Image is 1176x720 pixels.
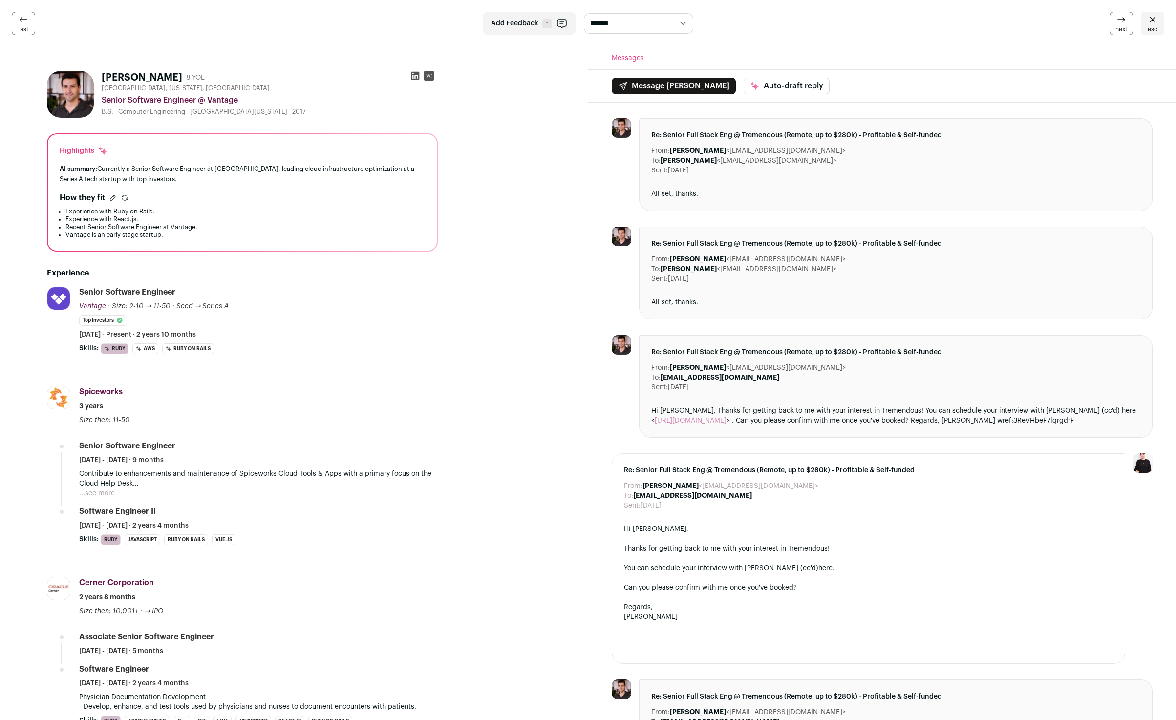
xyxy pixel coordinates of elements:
[670,148,726,154] b: [PERSON_NAME]
[47,287,70,310] img: 9c00b4a0a2b1ea13eb0a4e46cbe929ebd206a420fd681c1c0bcd31d87fcafbde.png
[651,382,668,392] dt: Sent:
[670,146,846,156] dd: <[EMAIL_ADDRESS][DOMAIN_NAME]>
[651,347,1141,357] span: Re: Senior Full Stack Eng @ Tremendous (Remote, up to $280k) - Profitable & Self-funded
[651,130,1141,140] span: Re: Senior Full Stack Eng @ Tremendous (Remote, up to $280k) - Profitable & Self-funded
[651,166,668,175] dt: Sent:
[79,664,149,675] div: Software Engineer
[612,78,736,94] button: Message [PERSON_NAME]
[125,534,160,545] li: JavaScript
[79,593,135,602] span: 2 years 8 months
[79,678,189,688] span: [DATE] - [DATE] · 2 years 4 months
[172,301,174,311] span: ·
[818,565,833,572] a: here
[651,189,1141,199] div: All set, thanks.
[612,335,631,355] img: ffd185fc18d19aaf0e06ec0cdf07fc1bf331467e2dc673495e3d337167077ab5.jpg
[60,164,425,184] div: Currently a Senior Software Engineer at [GEOGRAPHIC_DATA], leading cloud infrastructure optimizat...
[651,406,1141,425] div: Hi [PERSON_NAME], Thanks for getting back to me with your interest in Tremendous! You can schedul...
[79,417,130,424] span: Size then: 11-50
[79,608,138,614] span: Size then: 10,001+
[624,612,1113,622] div: [PERSON_NAME]
[65,223,425,231] li: Recent Senior Software Engineer at Vantage.
[624,602,1113,612] div: Regards,
[651,373,661,382] dt: To:
[642,483,699,489] b: [PERSON_NAME]
[642,481,818,491] dd: <[EMAIL_ADDRESS][DOMAIN_NAME]>
[670,256,726,263] b: [PERSON_NAME]
[65,208,425,215] li: Experience with Ruby on Rails.
[670,254,846,264] dd: <[EMAIL_ADDRESS][DOMAIN_NAME]>
[668,382,689,392] dd: [DATE]
[633,492,752,499] b: [EMAIL_ADDRESS][DOMAIN_NAME]
[79,521,189,530] span: [DATE] - [DATE] · 2 years 4 months
[612,118,631,138] img: ffd185fc18d19aaf0e06ec0cdf07fc1bf331467e2dc673495e3d337167077ab5.jpg
[60,146,108,156] div: Highlights
[624,544,1113,553] div: Thanks for getting back to me with your interest in Tremendous!
[624,563,1113,573] div: You can schedule your interview with [PERSON_NAME] (cc'd) .
[624,491,633,501] dt: To:
[651,274,668,284] dt: Sent:
[101,534,121,545] li: Ruby
[670,707,846,717] dd: <[EMAIL_ADDRESS][DOMAIN_NAME]>
[655,417,727,424] a: [URL][DOMAIN_NAME]
[212,534,235,545] li: Vue.js
[651,254,670,264] dt: From:
[641,501,662,510] dd: [DATE]
[79,330,196,339] span: [DATE] - Present · 2 years 10 months
[186,73,205,83] div: 8 YOE
[651,239,1141,249] span: Re: Senior Full Stack Eng @ Tremendous (Remote, up to $280k) - Profitable & Self-funded
[47,386,70,409] img: d3d76c073bf0e85a064dcb764be0eb0b9d192ba06ed843a02d7bee9885a7793e.jpg
[79,287,175,297] div: Senior Software Engineer
[624,524,1113,534] div: Hi [PERSON_NAME],
[101,343,128,354] li: Ruby
[164,534,208,545] li: Ruby on Rails
[651,264,661,274] dt: To:
[1141,12,1164,35] a: esc
[60,192,105,204] h2: How they fit
[624,466,1113,475] span: Re: Senior Full Stack Eng @ Tremendous (Remote, up to $280k) - Profitable & Self-funded
[612,679,631,699] img: ffd185fc18d19aaf0e06ec0cdf07fc1bf331467e2dc673495e3d337167077ab5.jpg
[1110,12,1133,35] a: next
[661,374,779,381] b: [EMAIL_ADDRESS][DOMAIN_NAME]
[624,583,1113,593] div: Can you please confirm with me once you've booked?
[60,166,97,172] span: AI summary:
[79,315,127,326] li: Top Investors
[19,25,28,33] span: last
[12,12,35,35] a: last
[102,85,270,92] span: [GEOGRAPHIC_DATA], [US_STATE], [GEOGRAPHIC_DATA]
[79,303,106,310] span: Vantage
[144,608,163,614] span: → IPO
[140,606,142,616] span: ·
[668,166,689,175] dd: [DATE]
[1148,25,1157,33] span: esc
[79,343,99,353] span: Skills:
[651,363,670,373] dt: From:
[79,579,154,587] span: Cerner Corporation
[651,707,670,717] dt: From:
[542,19,552,28] span: F
[65,215,425,223] li: Experience with React.js.
[79,402,103,411] span: 3 years
[79,646,163,656] span: [DATE] - [DATE] · 5 months
[79,488,115,498] button: ...see more
[79,702,438,712] p: - Develop, enhance, and test tools used by physicians and nurses to document encounters with pati...
[79,692,438,702] p: Physician Documentation Development
[612,47,644,69] button: Messages
[47,577,70,600] img: e0b71db463313c9ad0ce8389471915c27ee51aa616e8da108c37dc015af030bc.jpg
[65,231,425,239] li: Vantage is an early stage startup.
[668,274,689,284] dd: [DATE]
[651,156,661,166] dt: To:
[79,441,175,451] div: Senior Software Engineer
[79,388,123,396] span: Spiceworks
[47,71,94,118] img: ffd185fc18d19aaf0e06ec0cdf07fc1bf331467e2dc673495e3d337167077ab5.jpg
[661,157,717,164] b: [PERSON_NAME]
[79,506,156,517] div: Software Engineer II
[108,303,171,310] span: · Size: 2-10 → 11-50
[162,343,214,354] li: Ruby on Rails
[79,632,214,642] div: Associate Senior Software Engineer
[670,363,846,373] dd: <[EMAIL_ADDRESS][DOMAIN_NAME]>
[651,297,1141,307] div: All set, thanks.
[132,343,158,354] li: AWS
[651,692,1141,701] span: Re: Senior Full Stack Eng @ Tremendous (Remote, up to $280k) - Profitable & Self-funded
[79,534,99,544] span: Skills:
[651,146,670,156] dt: From:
